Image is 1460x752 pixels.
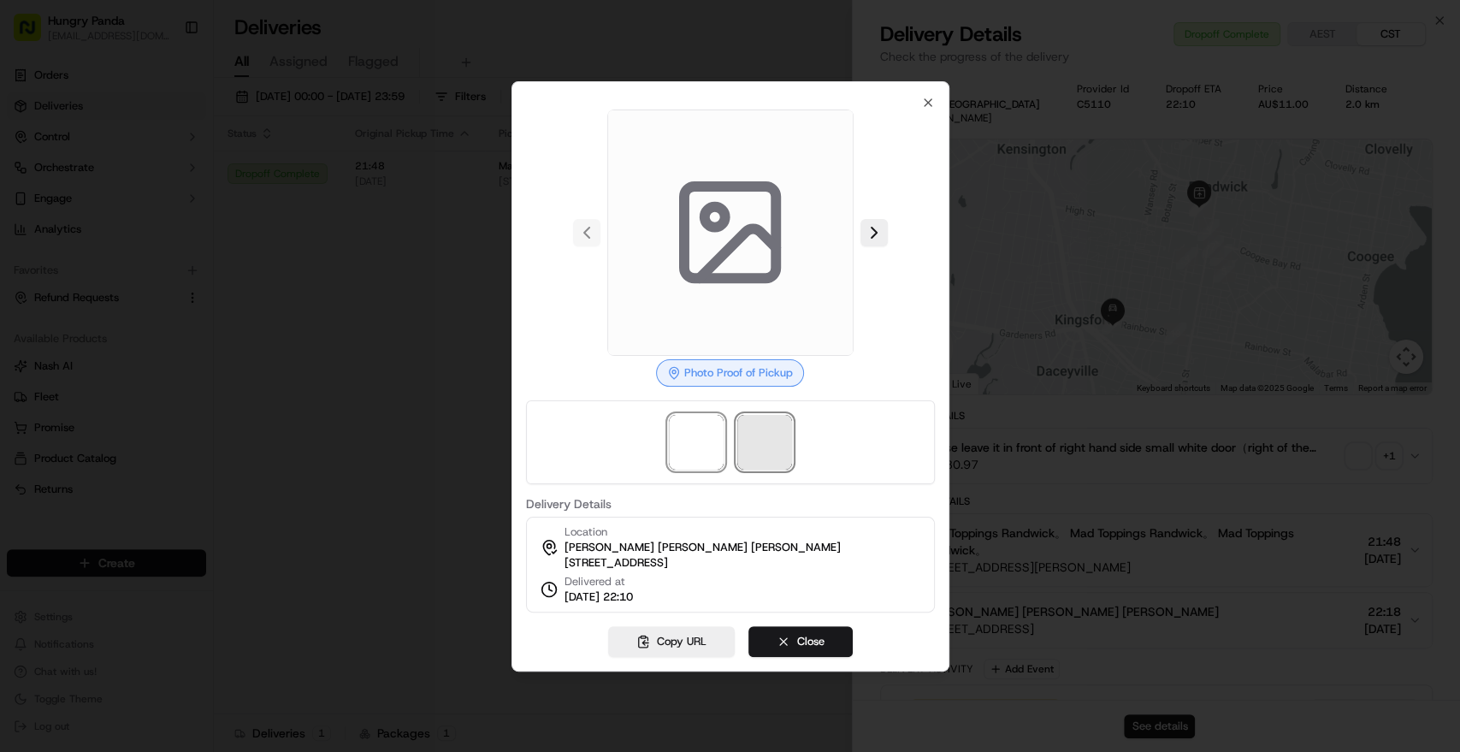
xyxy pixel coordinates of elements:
span: • [142,311,148,325]
img: Asif Zaman Khan [17,295,44,323]
a: 📗Knowledge Base [10,376,138,406]
p: Welcome 👋 [17,68,311,96]
span: [PERSON_NAME] [53,311,139,325]
div: 📗 [17,384,31,398]
img: 1736555255976-a54dd68f-1ca7-489b-9aae-adbdc363a1c4 [17,163,48,194]
span: 8月27日 [151,311,192,325]
span: Knowledge Base [34,382,131,400]
div: Past conversations [17,222,115,236]
img: 1736555255976-a54dd68f-1ca7-489b-9aae-adbdc363a1c4 [34,312,48,326]
span: [STREET_ADDRESS] [564,555,667,571]
input: Got a question? Start typing here... [44,110,308,128]
span: • [56,265,62,279]
span: Delivered at [564,574,632,589]
span: Location [564,524,606,540]
a: 💻API Documentation [138,376,281,406]
button: Copy URL [608,626,735,657]
div: 💻 [145,384,158,398]
button: See all [265,219,311,240]
span: 9月17日 [66,265,106,279]
span: [DATE] 22:10 [564,589,632,605]
img: 8016278978528_b943e370aa5ada12b00a_72.png [36,163,67,194]
span: Pylon [170,424,207,437]
span: API Documentation [162,382,275,400]
div: Start new chat [77,163,281,181]
button: Start new chat [291,169,311,189]
div: Photo Proof of Pickup [656,359,804,387]
span: [PERSON_NAME] [PERSON_NAME] [PERSON_NAME] [564,540,840,555]
label: Delivery Details [525,498,934,510]
img: Nash [17,17,51,51]
button: Close [748,626,853,657]
div: We're available if you need us! [77,181,235,194]
a: Powered byPylon [121,423,207,437]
